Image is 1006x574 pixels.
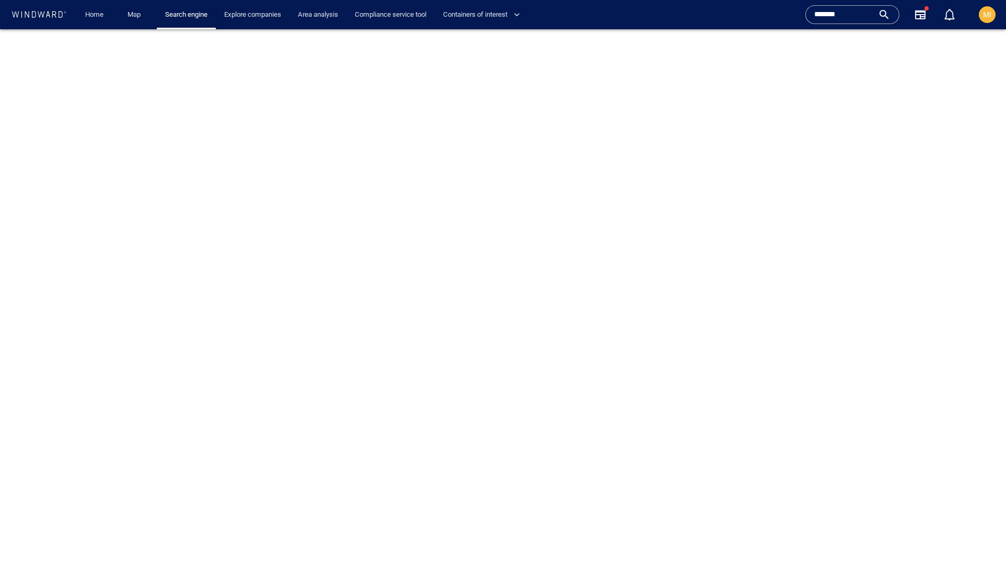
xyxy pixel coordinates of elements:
[443,9,520,21] span: Containers of interest
[294,6,342,24] a: Area analysis
[351,6,431,24] a: Compliance service tool
[81,6,108,24] a: Home
[962,527,998,566] iframe: Chat
[439,6,529,24] button: Containers of interest
[977,4,998,25] button: MI
[77,6,111,24] button: Home
[119,6,153,24] button: Map
[161,6,212,24] a: Search engine
[220,6,285,24] a: Explore companies
[983,10,991,19] span: MI
[123,6,148,24] a: Map
[943,8,956,21] div: Notification center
